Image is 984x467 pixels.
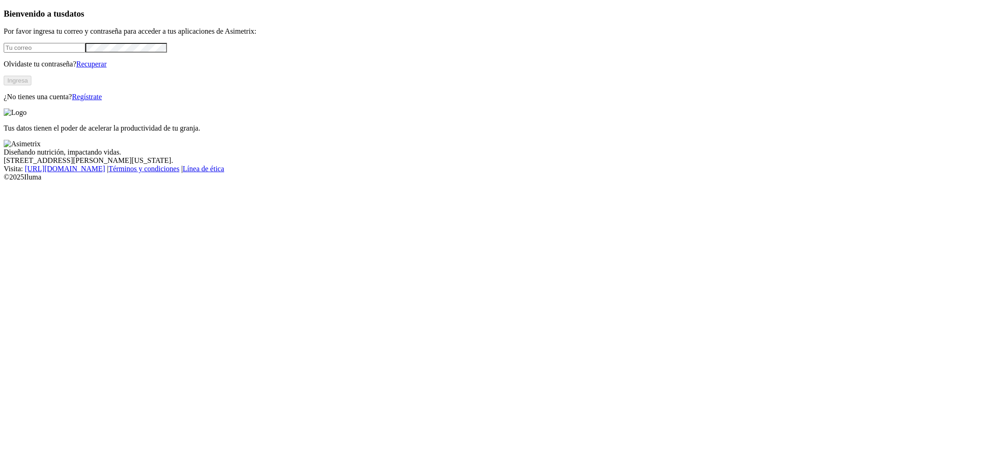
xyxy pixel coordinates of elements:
[4,60,980,68] p: Olvidaste tu contraseña?
[108,165,179,173] a: Términos y condiciones
[4,93,980,101] p: ¿No tienes una cuenta?
[72,93,102,101] a: Regístrate
[76,60,107,68] a: Recuperar
[4,76,31,85] button: Ingresa
[4,173,980,181] div: © 2025 Iluma
[4,140,41,148] img: Asimetrix
[4,148,980,156] div: Diseñando nutrición, impactando vidas.
[4,27,980,36] p: Por favor ingresa tu correo y contraseña para acceder a tus aplicaciones de Asimetrix:
[183,165,224,173] a: Línea de ética
[4,43,85,53] input: Tu correo
[4,9,980,19] h3: Bienvenido a tus
[4,156,980,165] div: [STREET_ADDRESS][PERSON_NAME][US_STATE].
[4,124,980,132] p: Tus datos tienen el poder de acelerar la productividad de tu granja.
[25,165,105,173] a: [URL][DOMAIN_NAME]
[4,108,27,117] img: Logo
[4,165,980,173] div: Visita : | |
[65,9,84,18] span: datos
